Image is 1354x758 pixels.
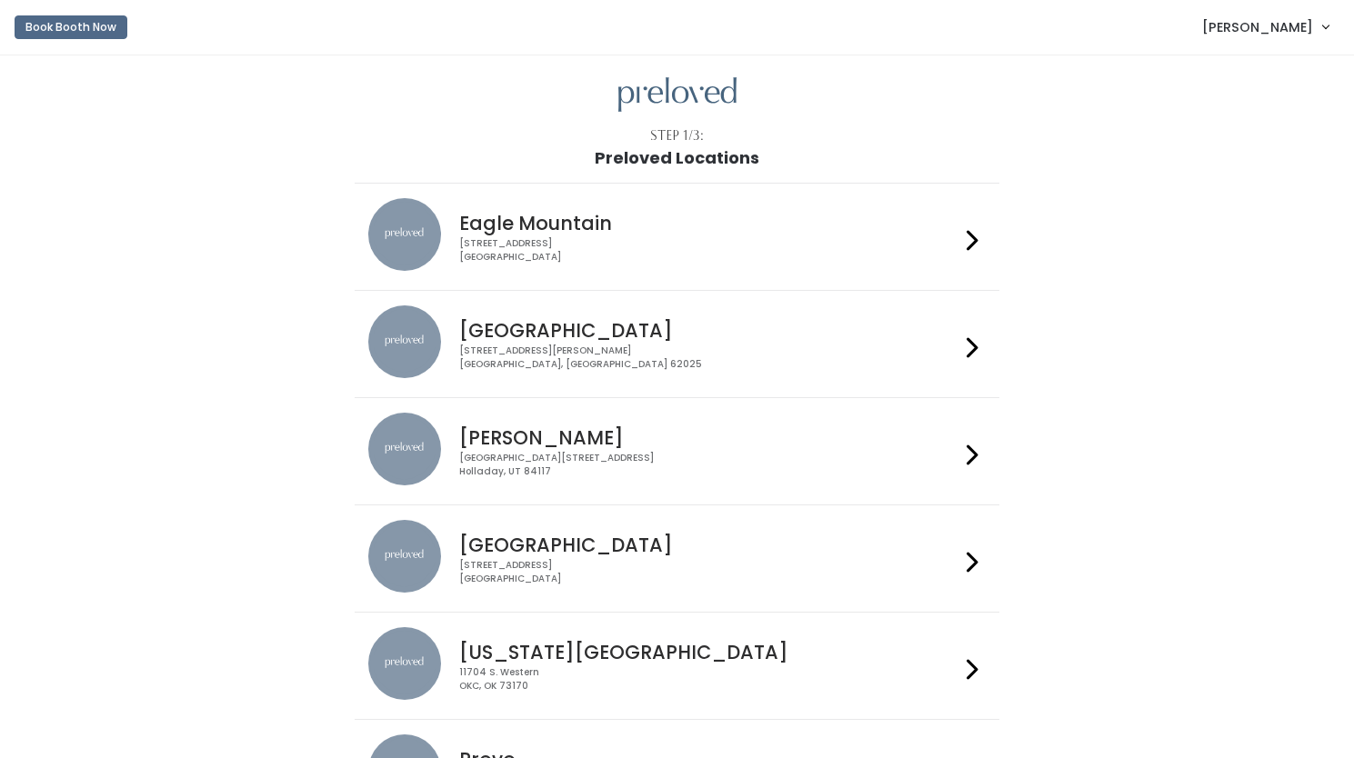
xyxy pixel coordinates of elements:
img: preloved location [368,413,441,485]
a: preloved location [GEOGRAPHIC_DATA] [STREET_ADDRESS][PERSON_NAME][GEOGRAPHIC_DATA], [GEOGRAPHIC_D... [368,305,986,383]
img: preloved location [368,198,441,271]
a: preloved location [US_STATE][GEOGRAPHIC_DATA] 11704 S. WesternOKC, OK 73170 [368,627,986,704]
div: 11704 S. Western OKC, OK 73170 [459,666,959,693]
h4: [GEOGRAPHIC_DATA] [459,320,959,341]
h4: [GEOGRAPHIC_DATA] [459,534,959,555]
h1: Preloved Locations [595,149,759,167]
div: Step 1/3: [650,126,704,145]
div: [STREET_ADDRESS] [GEOGRAPHIC_DATA] [459,237,959,264]
img: preloved logo [618,77,737,113]
img: preloved location [368,305,441,378]
a: preloved location Eagle Mountain [STREET_ADDRESS][GEOGRAPHIC_DATA] [368,198,986,275]
h4: Eagle Mountain [459,213,959,234]
h4: [US_STATE][GEOGRAPHIC_DATA] [459,642,959,663]
a: preloved location [GEOGRAPHIC_DATA] [STREET_ADDRESS][GEOGRAPHIC_DATA] [368,520,986,597]
img: preloved location [368,627,441,700]
img: preloved location [368,520,441,593]
button: Book Booth Now [15,15,127,39]
span: [PERSON_NAME] [1202,17,1313,37]
a: Book Booth Now [15,7,127,47]
div: [STREET_ADDRESS] [GEOGRAPHIC_DATA] [459,559,959,585]
div: [STREET_ADDRESS][PERSON_NAME] [GEOGRAPHIC_DATA], [GEOGRAPHIC_DATA] 62025 [459,344,959,371]
a: [PERSON_NAME] [1184,7,1347,46]
a: preloved location [PERSON_NAME] [GEOGRAPHIC_DATA][STREET_ADDRESS]Holladay, UT 84117 [368,413,986,490]
div: [GEOGRAPHIC_DATA][STREET_ADDRESS] Holladay, UT 84117 [459,452,959,478]
h4: [PERSON_NAME] [459,427,959,448]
